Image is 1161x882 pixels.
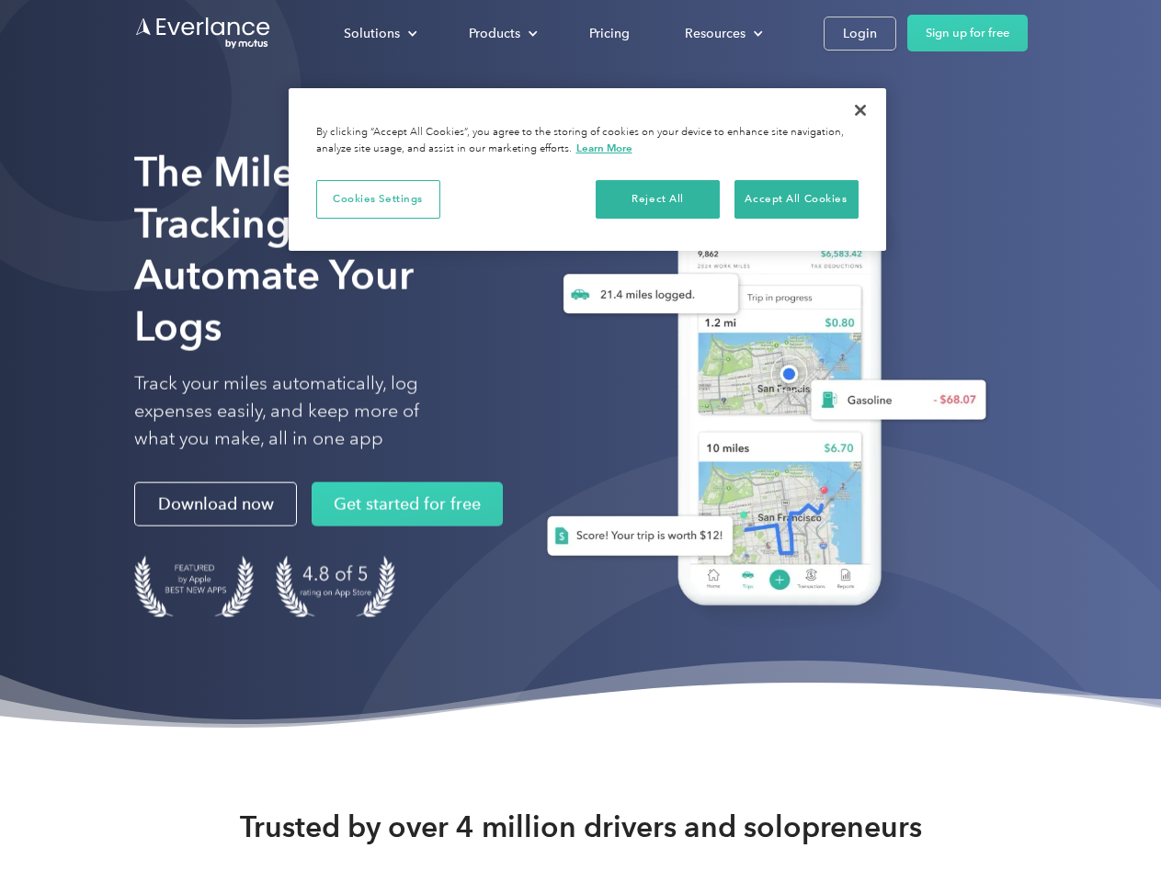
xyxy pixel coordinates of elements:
img: 4.9 out of 5 stars on the app store [276,556,395,617]
button: Reject All [596,180,720,219]
div: Resources [666,17,778,50]
button: Accept All Cookies [734,180,859,219]
div: Privacy [289,88,886,251]
a: Sign up for free [907,15,1028,51]
div: Solutions [344,22,400,45]
div: Solutions [325,17,432,50]
div: Resources [685,22,746,45]
a: Go to homepage [134,16,272,51]
img: Badge for Featured by Apple Best New Apps [134,556,254,617]
div: Pricing [589,22,630,45]
strong: Trusted by over 4 million drivers and solopreneurs [240,808,922,845]
a: Pricing [571,17,648,50]
p: Track your miles automatically, log expenses easily, and keep more of what you make, all in one app [134,370,462,453]
div: Products [450,17,552,50]
button: Cookies Settings [316,180,440,219]
a: Login [824,17,896,51]
button: Close [840,90,881,130]
div: Cookie banner [289,88,886,251]
a: Download now [134,482,297,526]
div: By clicking “Accept All Cookies”, you agree to the storing of cookies on your device to enhance s... [316,125,859,157]
a: Get started for free [312,482,503,526]
img: Everlance, mileage tracker app, expense tracking app [518,175,1001,633]
div: Products [469,22,520,45]
div: Login [843,22,877,45]
a: More information about your privacy, opens in a new tab [576,141,632,154]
